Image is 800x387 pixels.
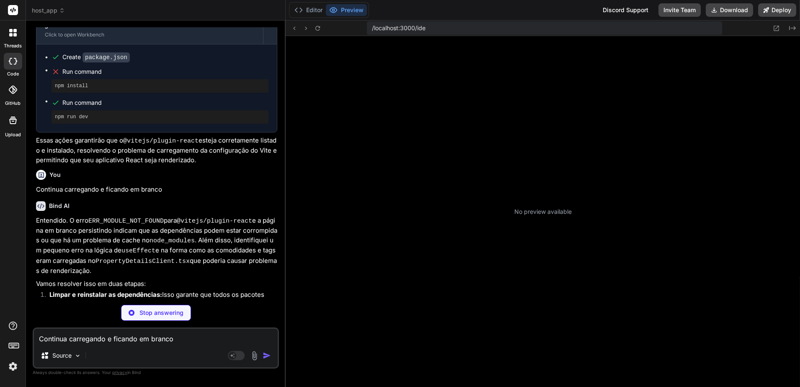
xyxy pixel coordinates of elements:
[95,258,190,265] code: PropertyDetailsClient.tsx
[33,369,279,377] p: Always double-check its answers. Your in Bind
[706,3,753,17] button: Download
[326,4,367,16] button: Preview
[36,185,277,195] p: Continua carregando e ficando em branco
[45,31,255,38] div: Click to open Workbench
[5,131,21,138] label: Upload
[52,351,72,360] p: Source
[62,99,268,107] span: Run command
[177,218,252,225] code: @vitejs/plugin-react
[32,6,65,15] span: host_app
[263,351,271,360] img: icon
[62,53,130,62] div: Create
[121,247,155,255] code: useEffect
[250,351,259,361] img: attachment
[291,4,326,16] button: Editor
[514,208,572,216] p: No preview available
[36,136,277,165] p: Essas ações garantirão que o esteja corretamente listado e instalado, resolvendo o problema de ca...
[88,218,164,225] code: ERR_MODULE_NOT_FOUND
[55,114,265,120] pre: npm run dev
[83,52,130,62] code: package.json
[74,352,81,359] img: Pick Models
[4,42,22,49] label: threads
[55,83,265,89] pre: npm install
[7,70,19,78] label: code
[758,3,796,17] button: Deploy
[49,202,70,210] h6: Bind AI
[49,291,162,299] strong: Limpar e reinstalar as dependências:
[5,100,21,107] label: GitHub
[123,138,199,145] code: @vitejs/plugin-react
[6,359,20,374] img: settings
[372,24,426,32] span: /localhost:3000/ide
[658,3,701,17] button: Invite Team
[43,290,277,319] li: Isso garante que todos os pacotes estejam instalados corretamente e que não haja arquivos de cach...
[49,171,61,179] h6: You
[112,370,127,375] span: privacy
[150,237,195,244] code: node_modules
[139,309,183,317] p: Stop answering
[36,279,277,289] p: Vamos resolver isso em duas etapas:
[62,68,268,76] span: Run command
[36,216,277,276] p: Entendido. O erro para e a página em branco persistindo indicam que as dependências podem estar c...
[598,3,653,17] div: Discord Support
